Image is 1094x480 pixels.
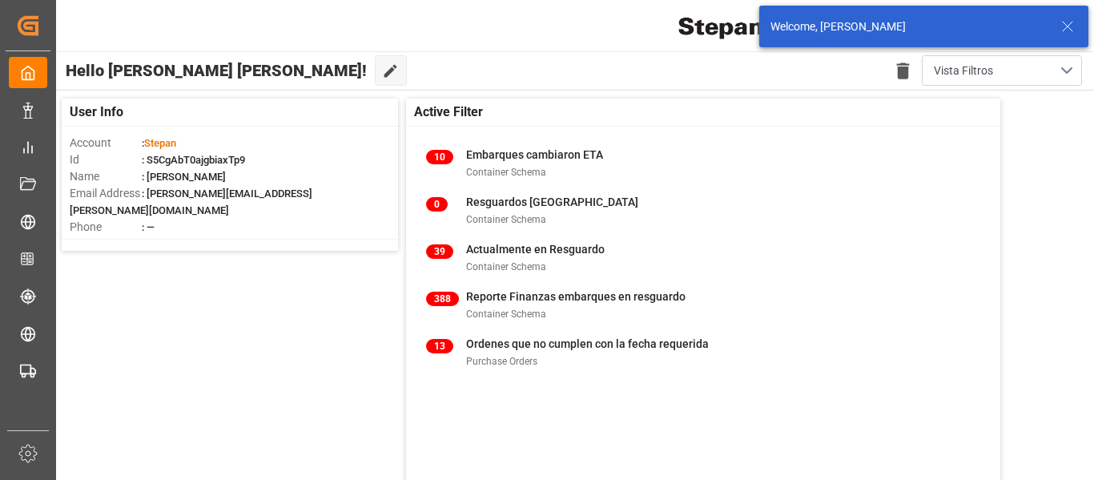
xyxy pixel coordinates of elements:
span: 10 [426,150,453,164]
span: : — [142,221,155,233]
span: Container Schema [466,214,546,225]
span: Embarques cambiaron ETA [466,148,603,161]
span: 388 [426,292,459,306]
a: 0Resguardos [GEOGRAPHIC_DATA]Container Schema [426,194,980,228]
div: Welcome, [PERSON_NAME] [770,18,1046,35]
a: 388Reporte Finanzas embarques en resguardoContainer Schema [426,288,980,322]
span: : [142,137,176,149]
span: 0 [426,197,448,212]
span: Hello [PERSON_NAME] [PERSON_NAME]! [66,55,367,86]
img: Stepan_Company_logo.svg.png_1713531530.png [678,12,795,40]
span: Id [70,151,142,168]
span: : S5CgAbT0ajgbiaxTp9 [142,154,245,166]
span: Ordenes que no cumplen con la fecha requerida [466,337,709,350]
span: Actualmente en Resguardo [466,243,605,256]
span: Name [70,168,142,185]
span: 13 [426,339,453,353]
a: 39Actualmente en ResguardoContainer Schema [426,241,980,275]
span: Container Schema [466,261,546,272]
span: Phone [70,219,142,236]
span: Email Address [70,185,142,202]
span: Container Schema [466,167,546,178]
span: User Info [70,103,123,122]
span: Purchase Orders [466,356,537,367]
span: Active Filter [414,103,483,122]
span: : Shipper [142,238,182,250]
a: 13Ordenes que no cumplen con la fecha requeridaPurchase Orders [426,336,980,369]
span: : [PERSON_NAME] [142,171,226,183]
span: Account [70,135,142,151]
span: Stepan [144,137,176,149]
a: 10Embarques cambiaron ETAContainer Schema [426,147,980,180]
span: Resguardos [GEOGRAPHIC_DATA] [466,196,638,208]
span: : [PERSON_NAME][EMAIL_ADDRESS][PERSON_NAME][DOMAIN_NAME] [70,188,312,216]
span: Account Type [70,236,142,252]
span: Reporte Finanzas embarques en resguardo [466,290,686,303]
span: 39 [426,244,453,259]
span: Container Schema [466,309,546,320]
